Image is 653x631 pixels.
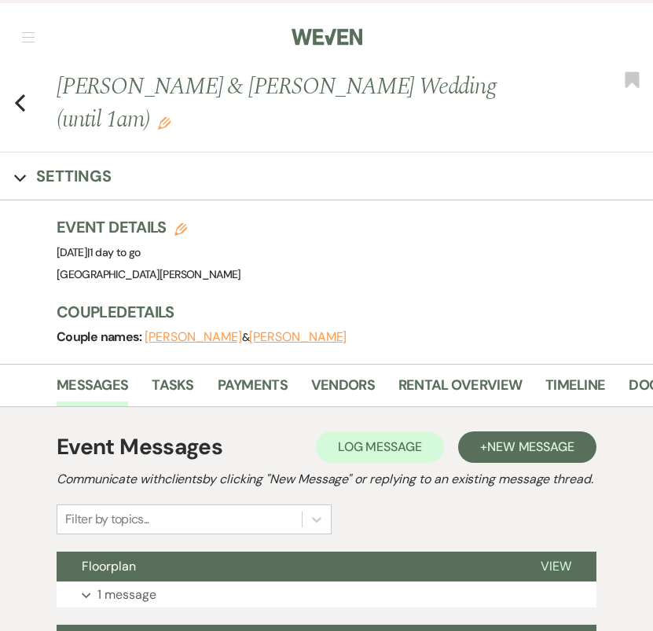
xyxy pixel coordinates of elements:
button: Settings [14,165,112,187]
button: 1 message [57,581,596,608]
span: & [145,330,347,344]
span: [DATE] [57,245,141,259]
span: 1 day to go [90,245,141,259]
a: Payments [218,374,288,406]
button: Floorplan [57,552,515,581]
span: | [87,245,140,259]
button: Edit [158,115,171,129]
a: Rental Overview [398,374,522,406]
div: Filter by topics... [65,510,149,529]
a: Vendors [311,374,375,406]
button: +New Message [458,431,596,463]
a: Tasks [152,374,193,406]
span: Floorplan [82,558,136,574]
button: [PERSON_NAME] [249,331,347,343]
h3: Settings [36,165,112,187]
span: Log Message [338,438,422,455]
button: View [515,552,596,581]
h1: [PERSON_NAME] & [PERSON_NAME] Wedding (until 1am) [57,70,527,136]
span: View [541,558,571,574]
img: Weven Logo [292,20,362,53]
a: Messages [57,374,128,406]
button: [PERSON_NAME] [145,331,242,343]
span: [GEOGRAPHIC_DATA][PERSON_NAME] [57,267,241,281]
a: Timeline [545,374,605,406]
h1: Event Messages [57,431,222,464]
button: Log Message [316,431,444,463]
p: 1 message [97,585,156,605]
span: Couple names: [57,328,145,345]
span: New Message [487,438,574,455]
h3: Event Details [57,216,241,238]
h2: Communicate with clients by clicking "New Message" or replying to an existing message thread. [57,470,596,489]
h3: Couple Details [57,301,637,323]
